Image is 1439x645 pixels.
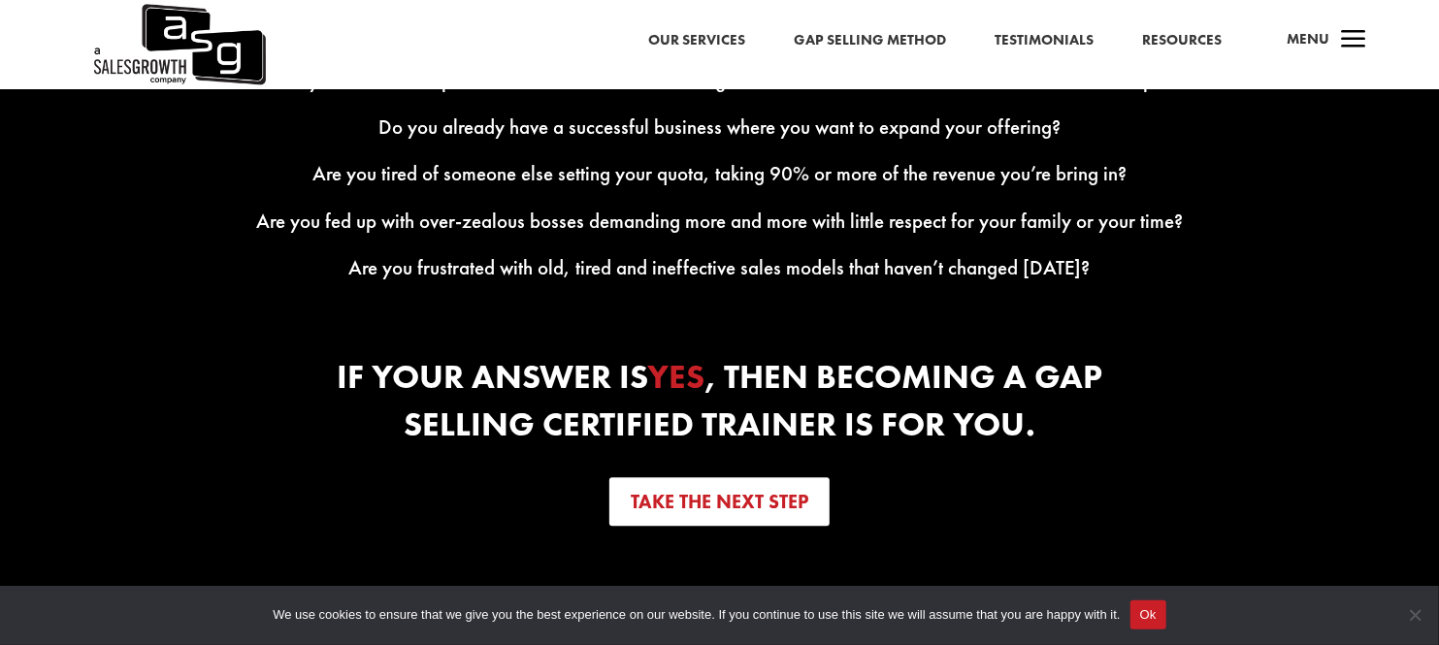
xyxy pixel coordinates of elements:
button: Ok [1130,600,1166,629]
a: Take the next step [609,477,830,526]
p: Do you already have a successful business where you want to expand your offering? [196,113,1244,160]
a: Gap Selling Method [794,28,946,53]
a: Our Services [648,28,745,53]
p: Are you tired of someone else setting your quota, taking 90% or more of the revenue you’re bring in? [196,160,1244,207]
span: YES [647,355,704,399]
p: If your answer is , then becoming a gap selling Certified trainer is for you. [295,353,1144,448]
span: No [1405,605,1424,625]
p: Are you a true sales professional who’s tired of working for someone else but are scared to take ... [196,67,1244,113]
a: Testimonials [995,28,1094,53]
p: Are you fed up with over-zealous bosses demanding more and more with little respect for your fami... [196,208,1244,254]
span: a [1334,21,1373,60]
p: Are you frustrated with old, tired and ineffective sales models that haven’t changed [DATE]? [196,254,1244,280]
span: Menu [1287,29,1329,48]
a: Resources [1142,28,1222,53]
span: We use cookies to ensure that we give you the best experience on our website. If you continue to ... [273,605,1120,625]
